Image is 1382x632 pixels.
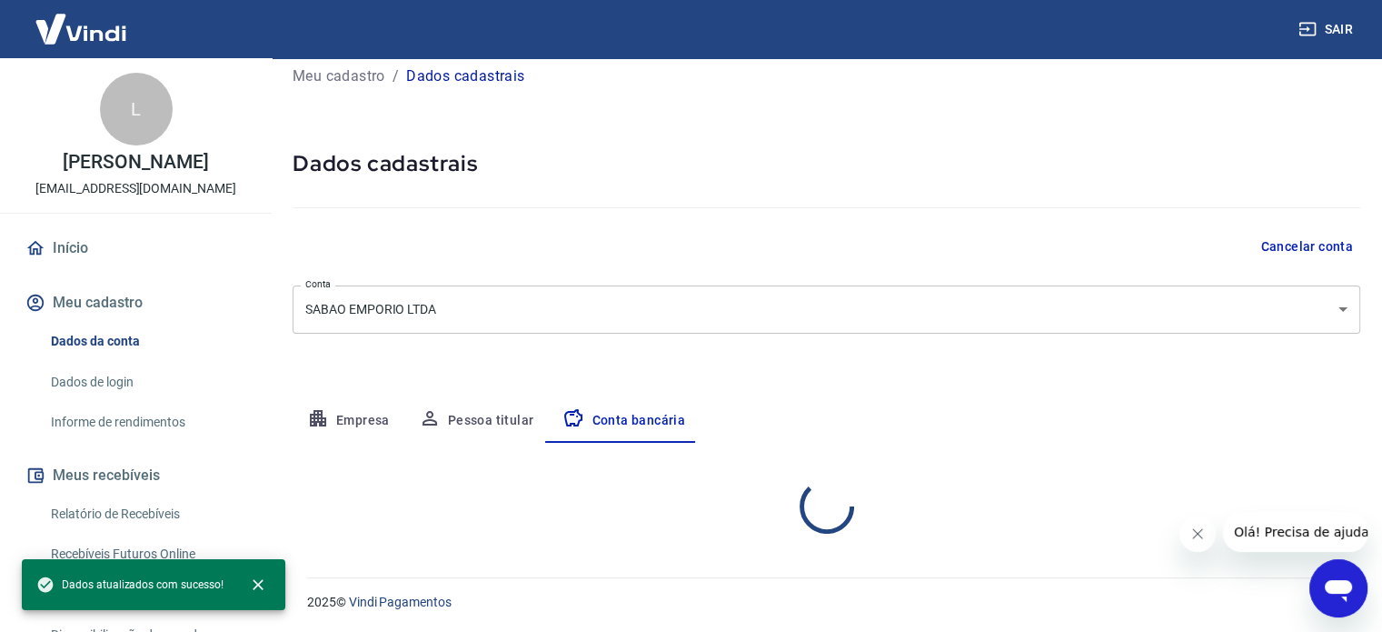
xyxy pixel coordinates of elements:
a: Dados da conta [44,323,250,360]
a: Vindi Pagamentos [349,595,452,609]
button: Cancelar conta [1253,230,1360,264]
p: [PERSON_NAME] [63,153,208,172]
button: Conta bancária [548,399,700,443]
span: Dados atualizados com sucesso! [36,576,224,594]
button: Pessoa titular [404,399,549,443]
label: Conta [305,277,331,291]
button: Empresa [293,399,404,443]
button: Meus recebíveis [22,456,250,496]
button: close [238,565,278,605]
iframe: Botão para abrir a janela de mensagens [1309,559,1367,617]
div: L [100,73,173,145]
iframe: Mensagem da empresa [1223,512,1367,552]
p: 2025 © [307,593,1338,612]
h5: Dados cadastrais [293,149,1360,178]
a: Relatório de Recebíveis [44,496,250,533]
a: Informe de rendimentos [44,404,250,441]
p: Dados cadastrais [406,65,524,87]
p: / [393,65,399,87]
img: Vindi [22,1,140,56]
a: Dados de login [44,364,250,401]
span: Olá! Precisa de ajuda? [11,13,153,27]
button: Meu cadastro [22,283,250,323]
iframe: Fechar mensagem [1179,516,1216,552]
p: [EMAIL_ADDRESS][DOMAIN_NAME] [35,179,236,198]
a: Meu cadastro [293,65,385,87]
a: Início [22,228,250,268]
div: SABAO EMPORIO LTDA [293,286,1360,334]
a: Recebíveis Futuros Online [44,536,250,573]
button: Sair [1295,13,1360,46]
